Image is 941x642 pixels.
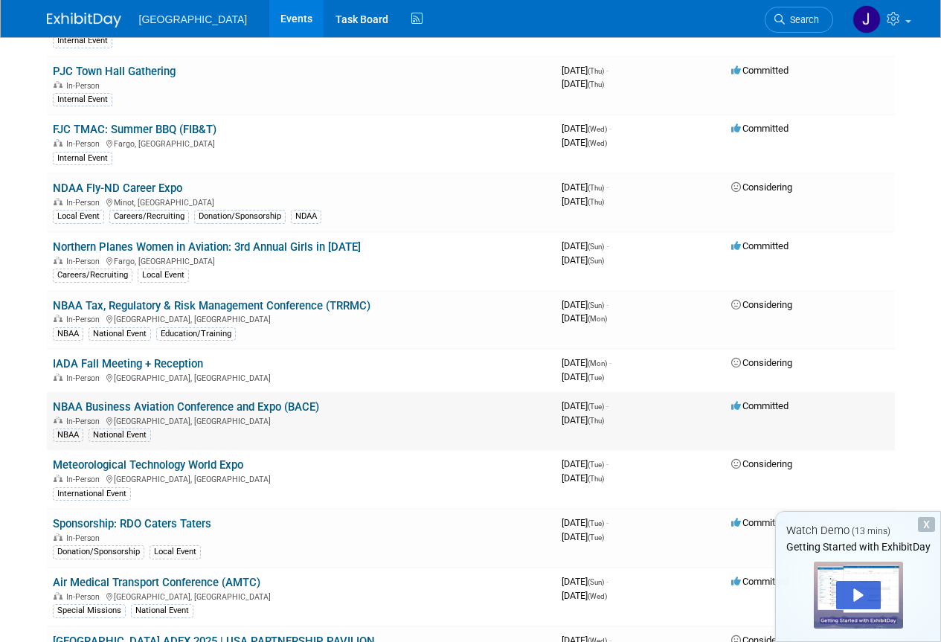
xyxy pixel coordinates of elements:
[588,417,604,425] span: (Thu)
[776,523,940,539] div: Watch Demo
[562,240,608,251] span: [DATE]
[731,182,792,193] span: Considering
[588,67,604,75] span: (Thu)
[53,137,550,149] div: Fargo, [GEOGRAPHIC_DATA]
[606,240,608,251] span: -
[765,7,833,33] a: Search
[562,137,607,148] span: [DATE]
[588,373,604,382] span: (Tue)
[609,123,611,134] span: -
[66,81,104,91] span: In-Person
[588,578,604,586] span: (Sun)
[562,458,608,469] span: [DATE]
[606,400,608,411] span: -
[731,240,789,251] span: Committed
[562,182,608,193] span: [DATE]
[562,400,608,411] span: [DATE]
[53,152,112,165] div: Internal Event
[731,576,789,587] span: Committed
[562,531,604,542] span: [DATE]
[588,80,604,89] span: (Thu)
[588,184,604,192] span: (Thu)
[606,517,608,528] span: -
[562,414,604,426] span: [DATE]
[53,240,361,254] a: Northern Planes Women in Aviation: 3rd Annual Girls in [DATE]
[731,517,789,528] span: Committed
[53,590,550,602] div: [GEOGRAPHIC_DATA], [GEOGRAPHIC_DATA]
[53,371,550,383] div: [GEOGRAPHIC_DATA], [GEOGRAPHIC_DATA]
[606,65,608,76] span: -
[588,301,604,309] span: (Sun)
[731,123,789,134] span: Committed
[731,65,789,76] span: Committed
[53,545,144,559] div: Donation/Sponsorship
[731,400,789,411] span: Committed
[588,243,604,251] span: (Sun)
[54,315,62,322] img: In-Person Event
[562,590,607,601] span: [DATE]
[54,139,62,147] img: In-Person Event
[588,402,604,411] span: (Tue)
[606,576,608,587] span: -
[53,93,112,106] div: Internal Event
[588,592,607,600] span: (Wed)
[53,428,83,442] div: NBAA
[53,327,83,341] div: NBAA
[562,472,604,484] span: [DATE]
[836,581,881,609] div: Play
[918,517,935,532] div: Dismiss
[53,34,112,48] div: Internal Event
[53,312,550,324] div: [GEOGRAPHIC_DATA], [GEOGRAPHIC_DATA]
[54,533,62,541] img: In-Person Event
[109,210,189,223] div: Careers/Recruiting
[53,65,176,78] a: PJC Town Hall Gathering
[606,299,608,310] span: -
[852,526,890,536] span: (13 mins)
[53,458,243,472] a: Meteorological Technology World Expo
[588,257,604,265] span: (Sun)
[53,400,319,414] a: NBAA Business Aviation Conference and Expo (BACE)
[731,357,792,368] span: Considering
[66,592,104,602] span: In-Person
[89,327,151,341] div: National Event
[562,254,604,266] span: [DATE]
[53,357,203,370] a: IADA Fall Meeting + Reception
[562,78,604,89] span: [DATE]
[150,545,201,559] div: Local Event
[54,417,62,424] img: In-Person Event
[588,460,604,469] span: (Tue)
[291,210,321,223] div: NDAA
[54,257,62,264] img: In-Person Event
[47,13,121,28] img: ExhibitDay
[66,257,104,266] span: In-Person
[588,533,604,542] span: (Tue)
[54,373,62,381] img: In-Person Event
[562,299,608,310] span: [DATE]
[53,604,126,617] div: Special Missions
[588,198,604,206] span: (Thu)
[66,139,104,149] span: In-Person
[54,81,62,89] img: In-Person Event
[53,517,211,530] a: Sponsorship: RDO Caters Taters
[588,519,604,527] span: (Tue)
[731,458,792,469] span: Considering
[852,5,881,33] img: Jeremy Sobolik
[785,14,819,25] span: Search
[588,315,607,323] span: (Mon)
[53,472,550,484] div: [GEOGRAPHIC_DATA], [GEOGRAPHIC_DATA]
[54,475,62,482] img: In-Person Event
[66,475,104,484] span: In-Person
[588,475,604,483] span: (Thu)
[562,576,608,587] span: [DATE]
[562,357,611,368] span: [DATE]
[194,210,286,223] div: Donation/Sponsorship
[53,196,550,208] div: Minot, [GEOGRAPHIC_DATA]
[66,417,104,426] span: In-Person
[562,371,604,382] span: [DATE]
[731,299,792,310] span: Considering
[66,315,104,324] span: In-Person
[53,269,132,282] div: Careers/Recruiting
[609,357,611,368] span: -
[139,13,248,25] span: [GEOGRAPHIC_DATA]
[66,373,104,383] span: In-Person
